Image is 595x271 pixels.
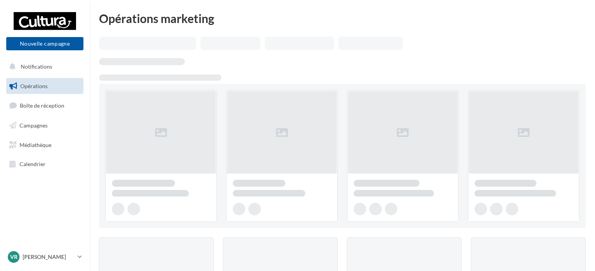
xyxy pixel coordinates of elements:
span: Calendrier [19,161,46,167]
a: Calendrier [5,156,85,172]
button: Nouvelle campagne [6,37,83,50]
a: Campagnes [5,117,85,134]
span: Campagnes [19,122,48,129]
a: Médiathèque [5,137,85,153]
a: Vr [PERSON_NAME] [6,250,83,264]
span: Notifications [21,63,52,70]
span: Médiathèque [19,141,51,148]
a: Opérations [5,78,85,94]
span: Vr [10,253,18,261]
div: Opérations marketing [99,12,586,24]
a: Boîte de réception [5,97,85,114]
span: Opérations [20,83,48,89]
span: Boîte de réception [20,102,64,109]
button: Notifications [5,58,82,75]
p: [PERSON_NAME] [23,253,74,261]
